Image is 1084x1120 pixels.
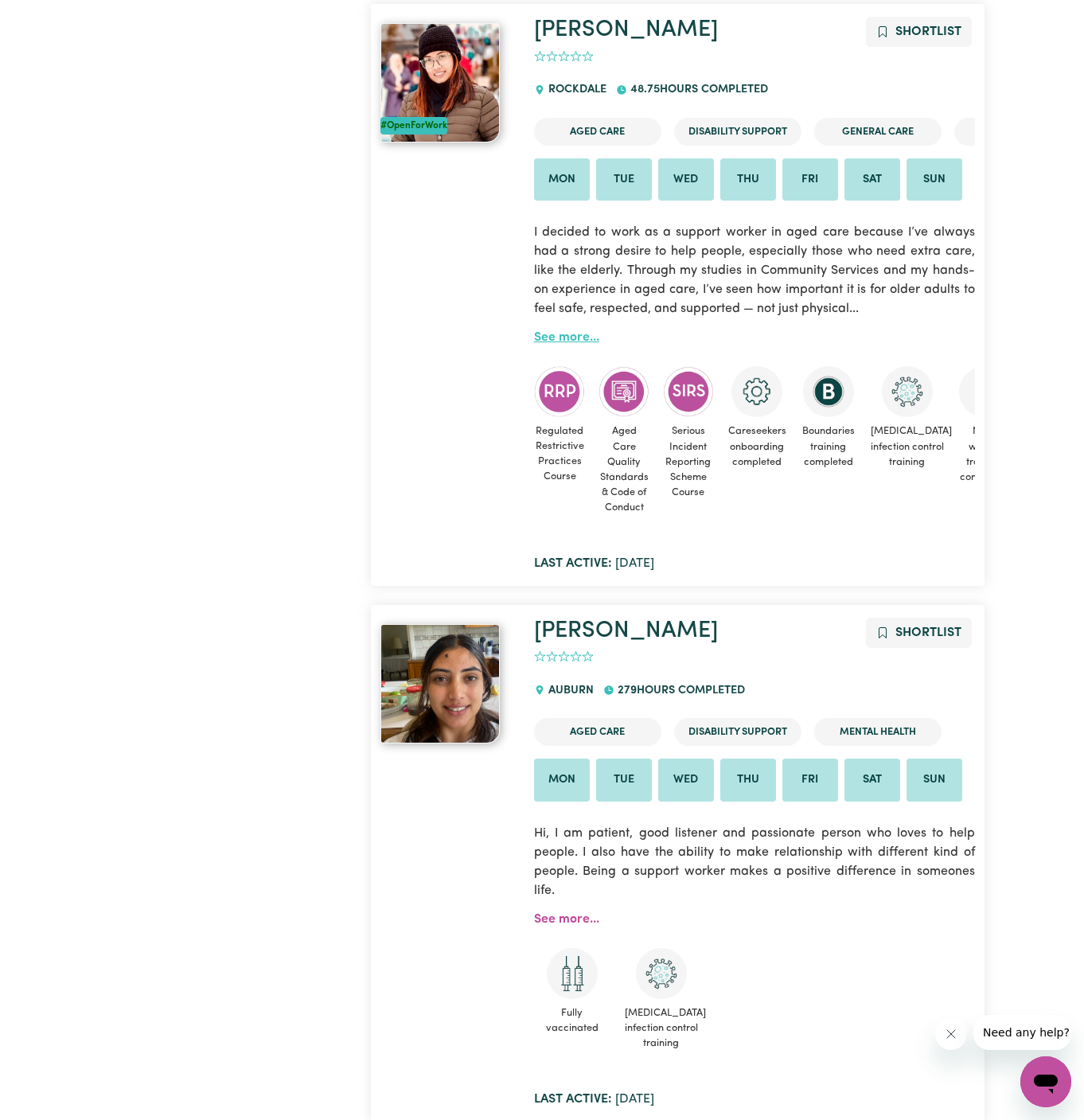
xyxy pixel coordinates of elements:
li: Available on Fri [782,759,838,802]
li: Available on Sat [844,158,900,201]
span: Boundaries training completed [801,417,856,476]
li: Available on Fri [782,158,838,201]
li: Available on Mon [534,158,590,201]
li: Mental Health [954,118,1082,146]
li: Available on Sun [907,759,962,802]
li: Disability Support [674,118,801,146]
li: Available on Thu [720,158,776,201]
span: [DATE] [534,1093,654,1106]
div: AUBURN [534,669,603,712]
li: General Care [814,118,942,146]
span: Shortlist [895,626,961,639]
a: [PERSON_NAME] [534,619,718,642]
a: Kritika#OpenForWork [380,23,515,142]
img: Care and support worker has received 2 doses of COVID-19 vaccine [547,948,598,999]
span: NDIS worker training completed [958,417,1011,491]
iframe: Close message [935,1018,967,1050]
span: [MEDICAL_DATA] infection control training [869,417,946,476]
img: CS Academy: COVID-19 Infection Control Training course completed [882,366,933,417]
a: See more... [534,331,599,344]
li: Available on Wed [658,158,714,201]
div: 48.75 hours completed [616,68,778,111]
a: See more... [534,913,599,926]
button: Add to shortlist [866,618,972,648]
img: CS Academy: Boundaries in care and support work course completed [803,366,854,417]
div: #OpenForWork [380,117,447,135]
div: ROCKDALE [534,68,616,111]
iframe: Message from company [973,1015,1071,1050]
a: [PERSON_NAME] [534,18,718,41]
li: Available on Wed [658,759,714,802]
img: CS Academy: Aged Care Quality Standards & Code of Conduct course completed [599,366,649,417]
div: 279 hours completed [603,669,755,712]
img: CS Academy: Serious Incident Reporting Scheme course completed [663,366,714,417]
span: Fully vaccinated [534,999,610,1042]
b: Last active: [534,557,612,570]
b: Last active: [534,1093,612,1106]
li: Aged Care [534,718,661,746]
a: Kritika [380,624,515,743]
img: CS Academy: Regulated Restrictive Practices course completed [534,366,585,416]
li: Disability Support [674,718,801,746]
li: Available on Sun [907,158,962,201]
li: Mental Health [814,718,942,746]
img: CS Academy: COVID-19 Infection Control Training course completed [636,948,687,999]
li: Aged Care [534,118,661,146]
span: Shortlist [895,25,961,38]
span: Serious Incident Reporting Scheme Course [663,417,714,506]
span: Regulated Restrictive Practices Course [534,417,586,491]
div: add rating by typing an integer from 0 to 5 or pressing arrow keys [534,648,594,666]
li: Available on Mon [534,759,590,802]
button: Add to shortlist [866,17,972,47]
p: Hi, I am patient, good listener and passionate person who loves to help people. I also have the a... [534,814,975,910]
span: [DATE] [534,557,654,570]
iframe: Button to launch messaging window [1020,1056,1071,1107]
span: [MEDICAL_DATA] infection control training [623,999,700,1058]
li: Available on Tue [596,158,652,201]
p: I decided to work as a support worker in aged care because I’ve always had a strong desire to hel... [534,213,975,328]
img: CS Academy: Introduction to NDIS Worker Training course completed [959,366,1010,417]
img: View Kritika's profile [380,624,500,743]
li: Available on Thu [720,759,776,802]
span: Aged Care Quality Standards & Code of Conduct [599,417,650,521]
img: View Kritika's profile [380,23,500,142]
div: add rating by typing an integer from 0 to 5 or pressing arrow keys [534,48,594,66]
li: Available on Tue [596,759,652,802]
img: CS Academy: Careseekers Onboarding course completed [731,366,782,417]
span: Careseekers onboarding completed [727,417,788,476]
li: Available on Sat [844,759,900,802]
